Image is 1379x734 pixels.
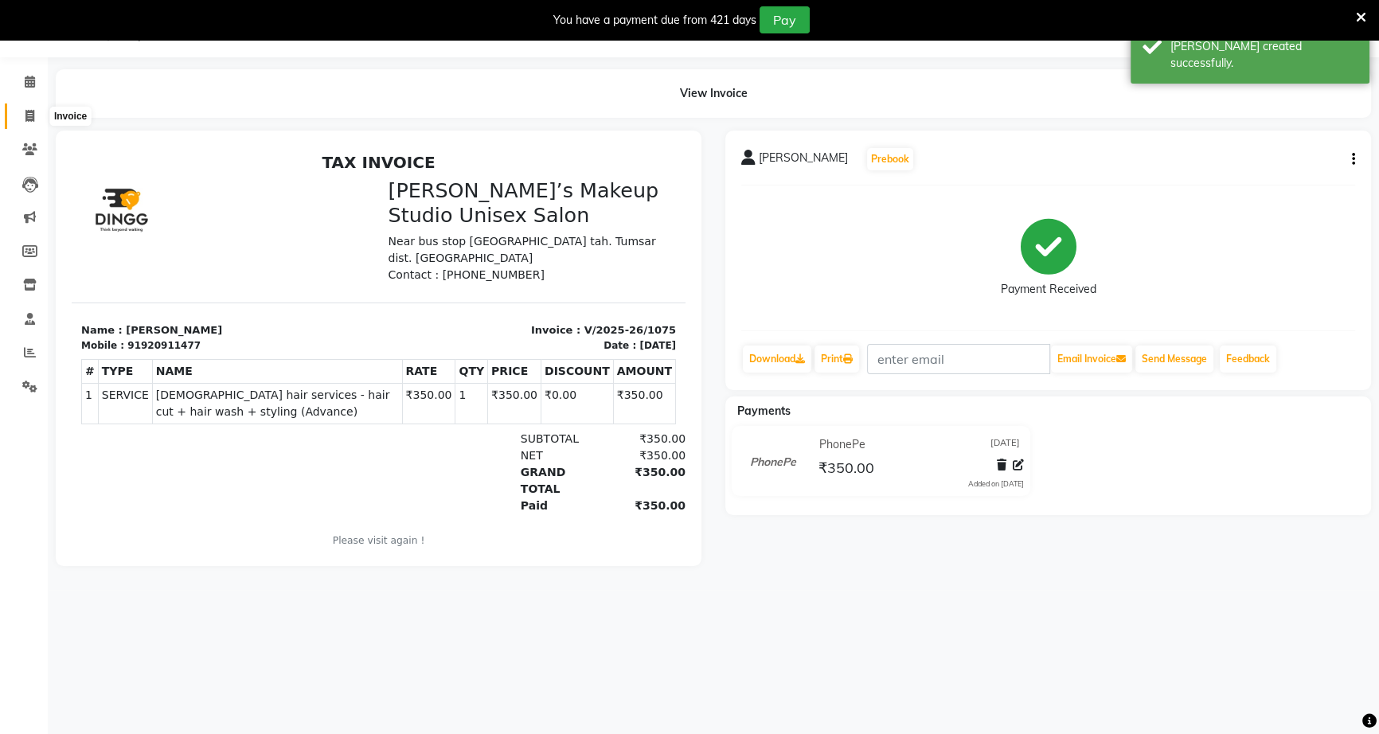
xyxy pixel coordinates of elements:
[317,87,605,120] p: Near bus stop [GEOGRAPHIC_DATA] tah. Tumsar dist. [GEOGRAPHIC_DATA]
[819,436,865,453] span: PhonePe
[26,236,80,277] td: SERVICE
[10,387,604,401] p: Please visit again !
[439,318,527,351] div: GRAND TOTAL
[384,213,416,236] th: QTY
[818,459,874,481] span: ₹350.00
[867,344,1050,374] input: enter email
[56,192,129,206] div: 91920911477
[760,6,810,33] button: Pay
[84,240,327,274] span: [DEMOGRAPHIC_DATA] hair services - hair cut + hair wash + styling (Advance)
[568,192,604,206] div: [DATE]
[384,236,416,277] td: 1
[439,351,527,368] div: Paid
[1170,38,1358,72] div: Bill created successfully.
[526,301,614,318] div: ₹350.00
[815,346,859,373] a: Print
[10,6,604,25] h2: TAX INVOICE
[553,12,756,29] div: You have a payment due from 421 days
[50,107,91,126] div: Invoice
[1001,281,1096,298] div: Payment Received
[317,176,605,192] p: Invoice : V/2025-26/1075
[1051,346,1132,373] button: Email Invoice
[330,213,384,236] th: RATE
[330,236,384,277] td: ₹350.00
[317,120,605,137] p: Contact : [PHONE_NUMBER]
[1135,346,1213,373] button: Send Message
[737,404,791,418] span: Payments
[1220,346,1276,373] a: Feedback
[469,236,541,277] td: ₹0.00
[439,284,527,301] div: SUBTOTAL
[26,213,80,236] th: TYPE
[10,236,27,277] td: 1
[759,150,848,172] span: [PERSON_NAME]
[416,213,470,236] th: PRICE
[416,236,470,277] td: ₹350.00
[526,284,614,301] div: ₹350.00
[10,192,53,206] div: Mobile :
[990,436,1020,453] span: [DATE]
[526,351,614,368] div: ₹350.00
[532,192,564,206] div: Date :
[541,213,604,236] th: AMOUNT
[439,301,527,318] div: NET
[469,213,541,236] th: DISCOUNT
[80,213,330,236] th: NAME
[56,69,1371,118] div: View Invoice
[968,478,1024,490] div: Added on [DATE]
[317,32,605,80] h3: [PERSON_NAME]’s Makeup Studio Unisex Salon
[867,148,913,170] button: Prebook
[526,318,614,351] div: ₹350.00
[743,346,811,373] a: Download
[541,236,604,277] td: ₹350.00
[10,213,27,236] th: #
[10,176,298,192] p: Name : [PERSON_NAME]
